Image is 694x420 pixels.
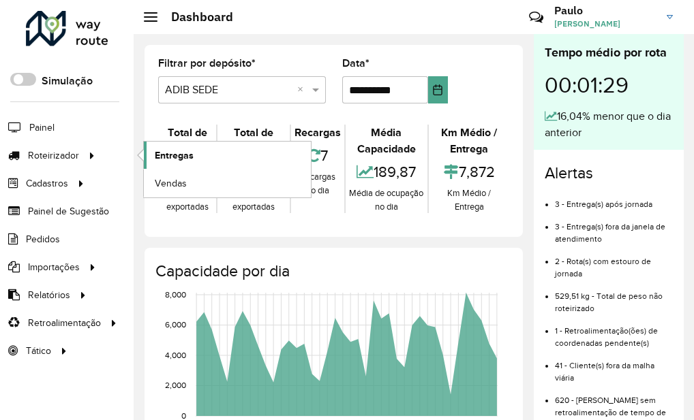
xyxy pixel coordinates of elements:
span: [PERSON_NAME] [554,18,657,30]
div: Média Capacidade [349,125,425,157]
h2: Dashboard [157,10,233,25]
div: Recargas no dia [295,170,341,197]
text: 0 [181,411,186,420]
div: 189,87 [349,157,425,187]
h4: Capacidade por dia [155,261,509,280]
div: Entregas exportadas [221,187,286,213]
span: Vendas [155,176,187,191]
text: 8,000 [165,290,186,299]
div: Tempo médio por rota [545,44,673,62]
a: Contato Rápido [522,3,551,32]
label: Data [342,55,369,71]
li: 3 - Entrega(s) fora da janela de atendimento [555,210,673,245]
text: 4,000 [165,351,186,359]
label: Filtrar por depósito [158,55,256,71]
div: Média de ocupação no dia [349,187,425,213]
div: 00:01:29 [545,62,673,108]
h3: Paulo [554,4,657,17]
li: 529,51 kg - Total de peso não roteirizado [555,280,673,314]
button: Choose Date [428,76,449,103]
span: Painel [29,120,55,135]
div: 7,872 [432,157,506,187]
div: Km Médio / Entrega [432,125,506,157]
div: Recargas [295,125,341,141]
span: Retroalimentação [28,316,101,330]
span: Pedidos [26,232,60,246]
span: Painel de Sugestão [28,204,109,219]
span: Tático [26,344,51,358]
div: Rotas exportadas [162,187,213,213]
li: 3 - Entrega(s) após jornada [555,188,673,210]
a: Entregas [144,142,311,169]
span: Cadastros [26,176,68,191]
h4: Alertas [545,163,673,182]
span: Importações [28,260,80,274]
text: 6,000 [165,320,186,329]
li: 2 - Rota(s) com estouro de jornada [555,245,673,280]
span: Roteirizador [28,148,79,163]
div: Km Médio / Entrega [432,187,506,213]
div: 7 [295,141,341,170]
text: 2,000 [165,381,186,389]
li: 1 - Retroalimentação(ões) de coordenadas pendente(s) [555,314,673,349]
a: Vendas [144,169,311,197]
div: Total de rotas [162,125,213,157]
div: 16,04% menor que o dia anterior [545,108,673,141]
span: Entregas [155,148,194,163]
li: 41 - Cliente(s) fora da malha viária [555,349,673,384]
div: Total de entregas [221,125,286,157]
span: Relatórios [28,288,70,302]
span: Clear all [297,82,309,98]
label: Simulação [42,73,93,89]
